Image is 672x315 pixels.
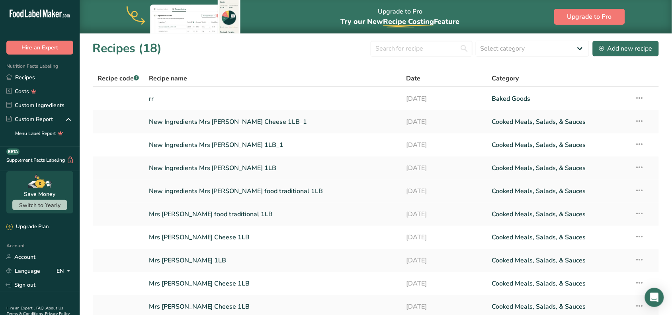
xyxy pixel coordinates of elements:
[406,90,483,107] a: [DATE]
[492,160,625,176] a: Cooked Meals, Salads, & Sauces
[492,113,625,130] a: Cooked Meals, Salads, & Sauces
[12,200,67,210] button: Switch to Yearly
[492,74,519,83] span: Category
[492,137,625,153] a: Cooked Meals, Salads, & Sauces
[149,90,397,107] a: rr
[36,305,46,311] a: FAQ .
[149,298,397,315] a: Mrs [PERSON_NAME] Cheese 1LB
[492,90,625,107] a: Baked Goods
[57,266,73,276] div: EN
[406,275,483,292] a: [DATE]
[6,115,53,123] div: Custom Report
[24,190,56,198] div: Save Money
[149,113,397,130] a: New Ingredients Mrs [PERSON_NAME] Cheese 1LB_1
[492,183,625,200] a: Cooked Meals, Salads, & Sauces
[149,183,397,200] a: New ingredients Mrs [PERSON_NAME] food traditional 1LB
[6,223,49,231] div: Upgrade Plan
[149,74,187,83] span: Recipe name
[149,137,397,153] a: New Ingredients Mrs [PERSON_NAME] 1LB_1
[406,252,483,269] a: [DATE]
[340,17,460,26] span: Try our New Feature
[599,44,652,53] div: Add new recipe
[406,229,483,246] a: [DATE]
[645,288,664,307] div: Open Intercom Messenger
[149,275,397,292] a: Mrs [PERSON_NAME] Cheese 1LB
[149,160,397,176] a: New Ingredients Mrs [PERSON_NAME] 1LB
[98,74,139,83] span: Recipe code
[149,252,397,269] a: Mrs [PERSON_NAME] 1LB
[6,305,35,311] a: Hire an Expert .
[371,41,473,57] input: Search for recipe
[6,149,20,155] div: BETA
[383,17,434,26] span: Recipe Costing
[149,229,397,246] a: Mrs [PERSON_NAME] Cheese 1LB
[567,12,612,22] span: Upgrade to Pro
[92,39,162,57] h1: Recipes (18)
[592,41,659,57] button: Add new recipe
[6,41,73,55] button: Hire an Expert
[492,275,625,292] a: Cooked Meals, Salads, & Sauces
[492,252,625,269] a: Cooked Meals, Salads, & Sauces
[406,160,483,176] a: [DATE]
[406,137,483,153] a: [DATE]
[19,202,61,209] span: Switch to Yearly
[340,0,460,33] div: Upgrade to Pro
[492,229,625,246] a: Cooked Meals, Salads, & Sauces
[554,9,625,25] button: Upgrade to Pro
[406,74,420,83] span: Date
[492,298,625,315] a: Cooked Meals, Salads, & Sauces
[6,264,40,278] a: Language
[406,183,483,200] a: [DATE]
[406,298,483,315] a: [DATE]
[406,206,483,223] a: [DATE]
[492,206,625,223] a: Cooked Meals, Salads, & Sauces
[406,113,483,130] a: [DATE]
[149,206,397,223] a: Mrs [PERSON_NAME] food traditional 1LB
